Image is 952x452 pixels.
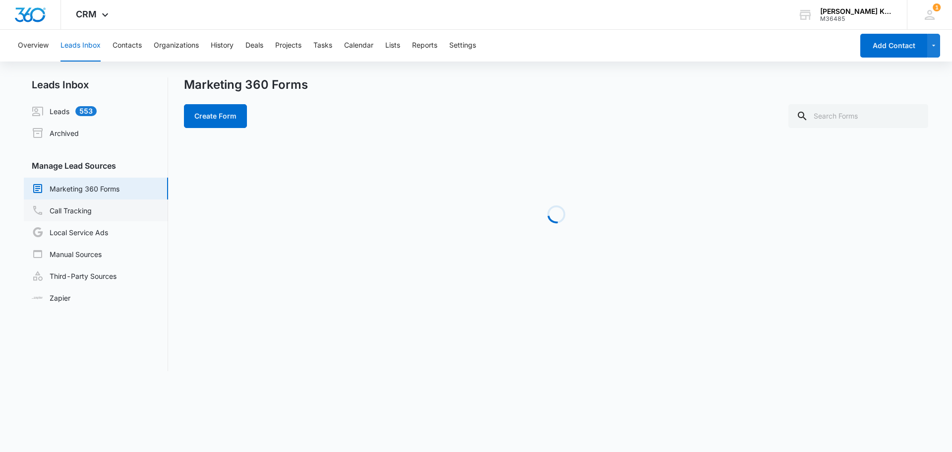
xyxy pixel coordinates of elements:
[211,30,234,62] button: History
[76,9,97,19] span: CRM
[32,226,108,238] a: Local Service Ads
[24,160,168,172] h3: Manage Lead Sources
[18,30,49,62] button: Overview
[32,293,70,303] a: Zapier
[344,30,373,62] button: Calendar
[154,30,199,62] button: Organizations
[245,30,263,62] button: Deals
[184,104,247,128] button: Create Form
[32,127,79,139] a: Archived
[184,77,308,92] h1: Marketing 360 Forms
[412,30,437,62] button: Reports
[449,30,476,62] button: Settings
[24,77,168,92] h2: Leads Inbox
[820,15,892,22] div: account id
[32,204,92,216] a: Call Tracking
[933,3,941,11] span: 1
[385,30,400,62] button: Lists
[860,34,927,58] button: Add Contact
[32,270,117,282] a: Third-Party Sources
[313,30,332,62] button: Tasks
[32,105,97,117] a: Leads553
[820,7,892,15] div: account name
[60,30,101,62] button: Leads Inbox
[275,30,301,62] button: Projects
[788,104,928,128] input: Search Forms
[32,183,119,194] a: Marketing 360 Forms
[113,30,142,62] button: Contacts
[933,3,941,11] div: notifications count
[32,248,102,260] a: Manual Sources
